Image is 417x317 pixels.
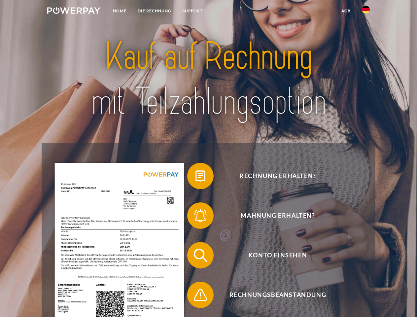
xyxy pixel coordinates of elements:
a: DIE RECHNUNG [132,5,177,17]
button: Mahnung erhalten? [187,202,359,229]
img: title-powerpay_de.svg [63,32,354,126]
img: de [362,6,370,14]
button: Rechnungsbeanstandung [187,282,359,308]
a: SUPPORT [177,5,208,17]
a: agb [336,5,356,17]
span: Rechnungsbeanstandung [197,282,359,308]
img: logo-powerpay-white.svg [47,7,100,14]
img: qb_warning.svg [192,287,209,303]
button: Konto einsehen [187,242,359,268]
img: qb_search.svg [192,247,209,264]
img: qb_bell.svg [192,207,209,224]
span: Rechnung erhalten? [197,163,359,189]
span: Mahnung erhalten? [197,202,359,229]
button: Rechnung erhalten? [187,163,359,189]
span: Konto einsehen [197,242,359,268]
img: qb_bill.svg [192,168,209,184]
a: Home [107,5,132,17]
